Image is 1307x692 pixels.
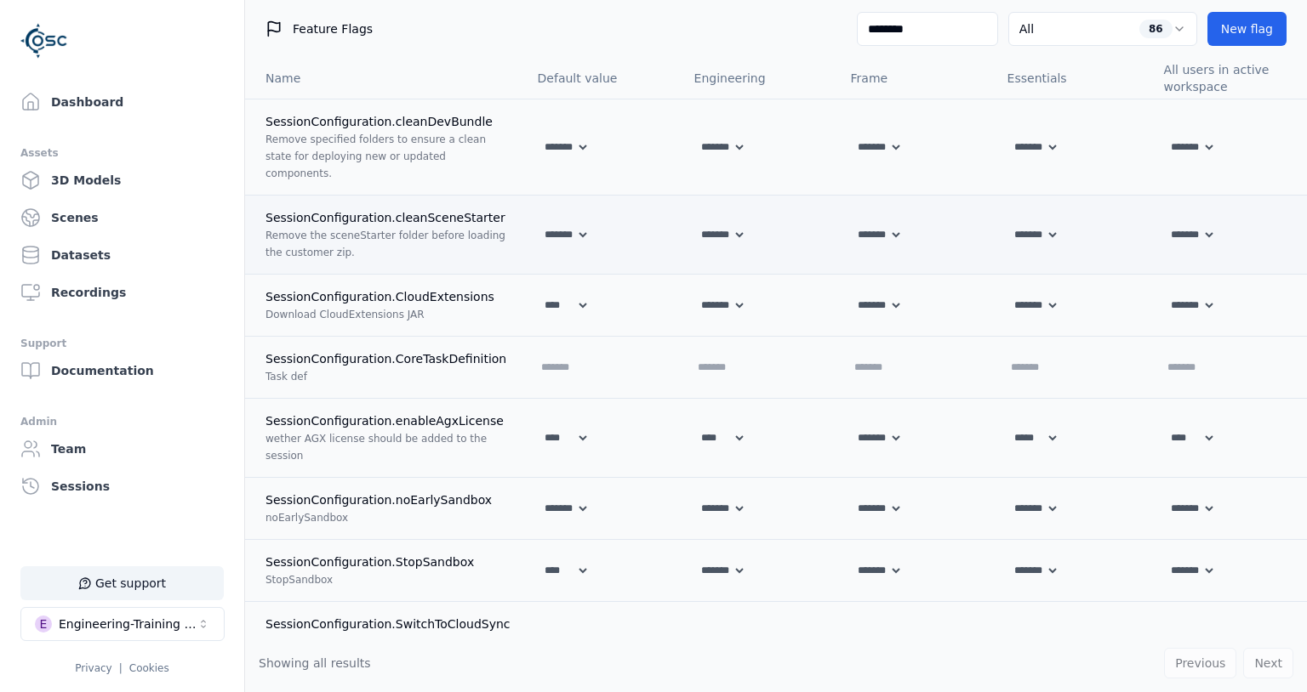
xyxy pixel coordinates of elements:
[265,352,506,366] span: SessionConfiguration.CoreTaskDefinition
[35,615,52,632] div: E
[14,85,231,119] a: Dashboard
[14,432,231,466] a: Team
[994,58,1150,99] th: Essentials
[1207,12,1287,46] button: New flag
[20,607,225,641] button: Select a workspace
[129,662,169,674] a: Cookies
[259,656,371,670] span: Showing all results
[20,143,224,163] div: Assets
[265,230,505,258] span: Remove the sceneStarter folder before loading the customer zip.
[14,354,231,388] a: Documentation
[265,433,487,462] span: wether AGX license should be added to the session
[681,58,837,99] th: Engineering
[20,411,224,432] div: Admin
[20,17,68,65] img: Logo
[293,20,373,37] span: Feature Flags
[14,469,231,503] a: Sessions
[265,290,494,303] span: SessionConfiguration.CloudExtensions
[265,309,425,320] span: Download CloudExtensions JAR
[119,662,123,674] span: |
[524,58,681,99] th: Default value
[265,555,474,569] span: SessionConfiguration.StopSandbox
[14,238,231,272] a: Datasets
[14,275,231,309] a: Recordings
[837,58,994,99] th: Frame
[14,163,231,197] a: 3D Models
[265,133,486,179] span: Remove specified folders to ensure a clean state for deploying new or updated components.
[265,617,511,631] span: SessionConfiguration.SwitchToCloudSync
[20,333,224,354] div: Support
[265,493,492,507] span: SessionConfiguration.noEarlySandbox
[265,414,504,428] span: SessionConfiguration.enableAgxLicense
[245,58,524,99] th: Name
[1150,58,1307,99] th: All users in active workspace
[265,115,493,128] span: SessionConfiguration.cleanDevBundle
[265,371,307,383] span: Task def
[75,662,111,674] a: Privacy
[20,566,224,600] button: Get support
[265,512,348,524] span: noEarlySandbox
[59,615,197,632] div: Engineering-Training (SSO Staging)
[265,211,505,224] span: SessionConfiguration.cleanSceneStarter
[265,574,333,586] span: StopSandbox
[14,201,231,235] a: Scenes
